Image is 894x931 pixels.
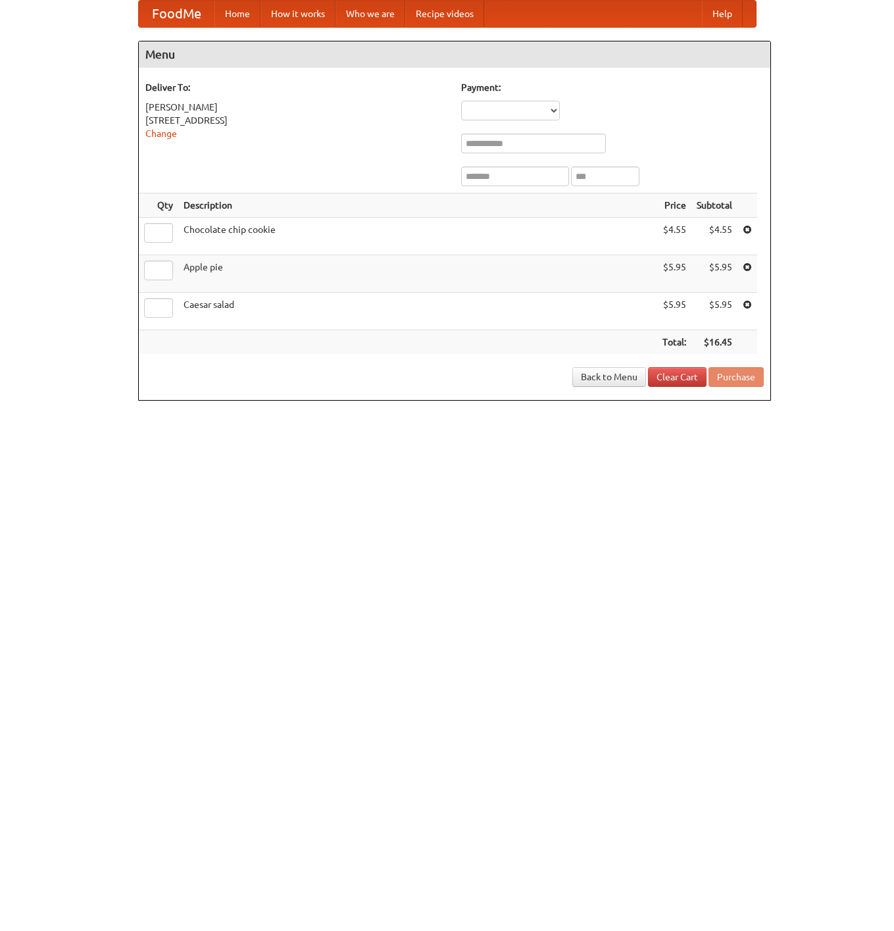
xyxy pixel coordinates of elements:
[335,1,405,27] a: Who we are
[178,255,657,293] td: Apple pie
[145,101,448,114] div: [PERSON_NAME]
[178,193,657,218] th: Description
[145,81,448,94] h5: Deliver To:
[691,218,737,255] td: $4.55
[691,293,737,330] td: $5.95
[657,330,691,355] th: Total:
[657,293,691,330] td: $5.95
[139,41,770,68] h4: Menu
[214,1,261,27] a: Home
[405,1,484,27] a: Recipe videos
[657,255,691,293] td: $5.95
[691,255,737,293] td: $5.95
[657,193,691,218] th: Price
[261,1,335,27] a: How it works
[691,193,737,218] th: Subtotal
[178,218,657,255] td: Chocolate chip cookie
[708,367,764,387] button: Purchase
[648,367,707,387] a: Clear Cart
[657,218,691,255] td: $4.55
[139,193,178,218] th: Qty
[145,114,448,127] div: [STREET_ADDRESS]
[702,1,743,27] a: Help
[572,367,646,387] a: Back to Menu
[139,1,214,27] a: FoodMe
[461,81,764,94] h5: Payment:
[691,330,737,355] th: $16.45
[145,128,177,139] a: Change
[178,293,657,330] td: Caesar salad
